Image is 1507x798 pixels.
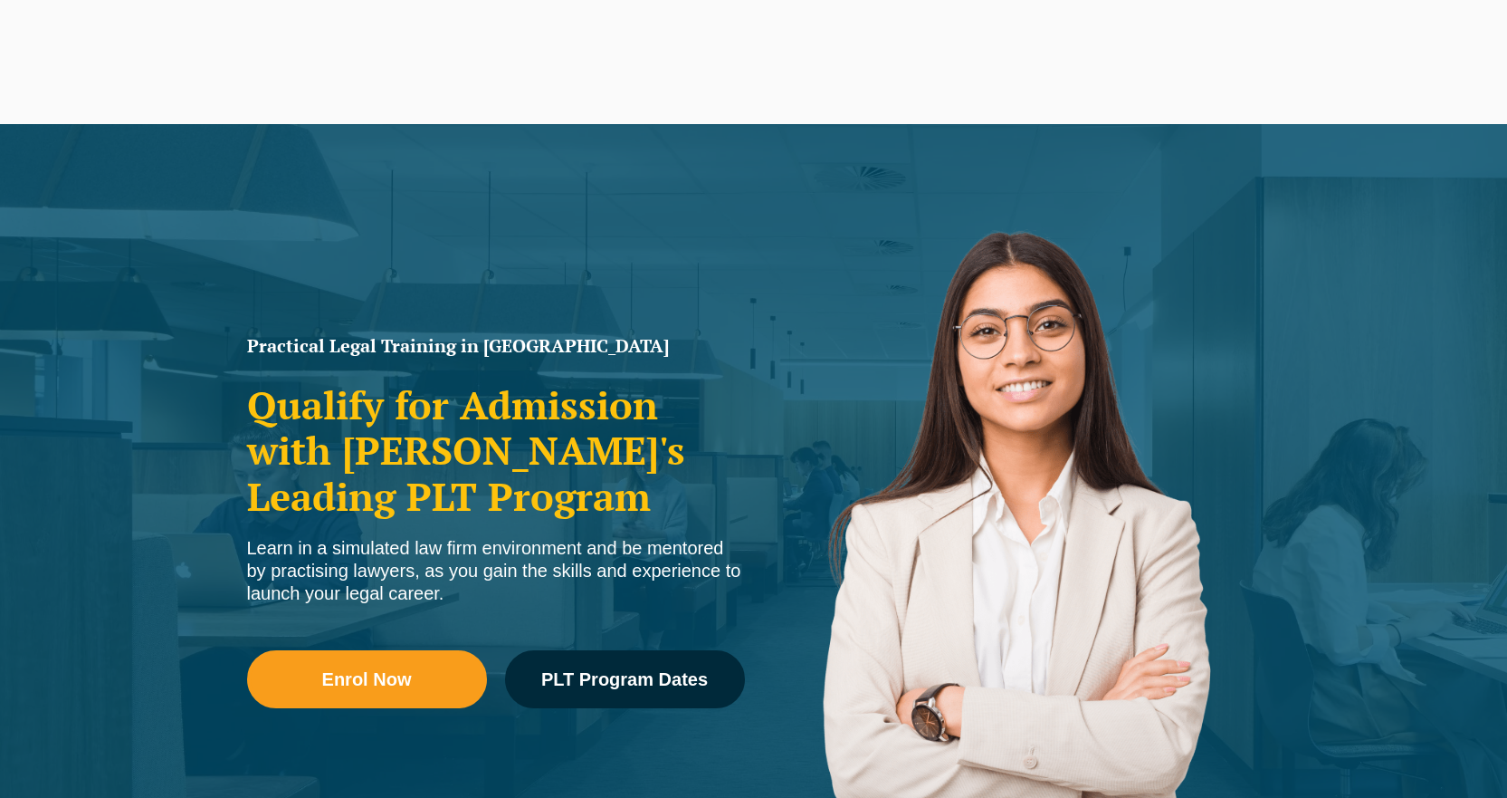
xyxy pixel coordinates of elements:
span: Enrol Now [322,670,412,688]
span: PLT Program Dates [541,670,708,688]
div: Learn in a simulated law firm environment and be mentored by practising lawyers, as you gain the ... [247,537,745,605]
h1: Practical Legal Training in [GEOGRAPHIC_DATA] [247,337,745,355]
h2: Qualify for Admission with [PERSON_NAME]'s Leading PLT Program [247,382,745,519]
a: PLT Program Dates [505,650,745,708]
a: Enrol Now [247,650,487,708]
